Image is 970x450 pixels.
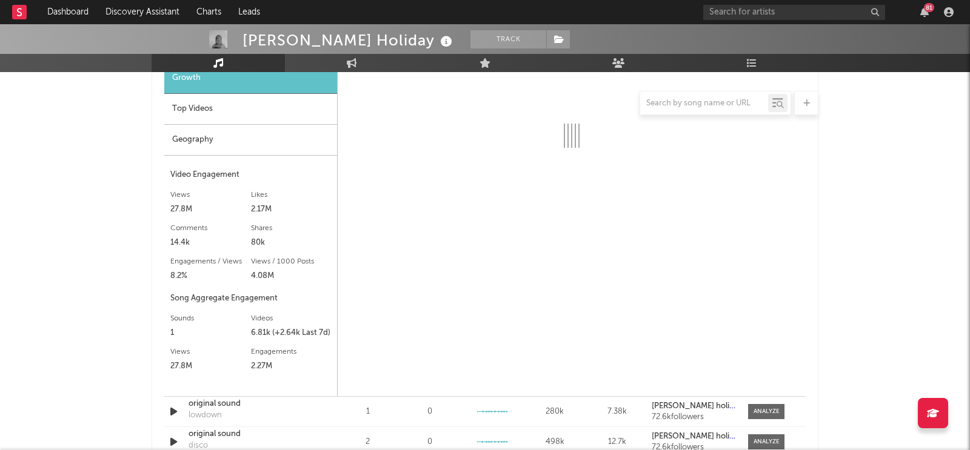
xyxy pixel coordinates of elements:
div: Sounds [170,311,251,326]
div: 27.8M [170,359,251,374]
div: 2 [339,436,396,448]
div: 0 [427,436,432,448]
strong: [PERSON_NAME] holiday [652,432,743,440]
div: 14.4k [170,236,251,250]
div: 80k [251,236,332,250]
div: Views / 1000 Posts [251,254,332,269]
div: Engagements [251,345,332,359]
button: 81 [920,7,929,17]
div: 2.17M [251,202,332,217]
button: Track [470,30,546,48]
a: original sound [189,428,315,440]
div: 1 [339,406,396,418]
input: Search for artists [703,5,885,20]
a: [PERSON_NAME] holiday [652,432,736,441]
div: 6.81k (+2.64k Last 7d) [251,326,332,340]
div: 12.7k [589,436,646,448]
div: 280k [527,406,583,418]
div: 4.08M [251,269,332,283]
strong: [PERSON_NAME] holiday [652,402,743,410]
div: Growth [164,63,337,94]
div: 2.27M [251,359,332,374]
a: original sound [189,398,315,410]
a: [PERSON_NAME] holiday [652,402,736,411]
div: 7.38k [589,406,646,418]
div: Geography [164,125,337,156]
div: 81 [924,3,934,12]
div: Views [170,345,251,359]
div: Video Engagement [170,168,331,182]
div: Likes [251,188,332,202]
div: 498k [527,436,583,448]
input: Search by song name or URL [640,99,768,108]
div: 72.6k followers [652,413,736,422]
div: Views [170,188,251,202]
div: Engagements / Views [170,254,251,269]
div: 1 [170,326,251,340]
div: 8.2% [170,269,251,283]
div: lowdown [189,409,222,422]
div: 0 [427,406,432,418]
div: Song Aggregate Engagement [170,291,331,306]
div: Shares [251,221,332,236]
div: Videos [251,311,332,326]
div: [PERSON_NAME] Holiday [242,30,455,50]
div: Comments [170,221,251,236]
div: 27.8M [170,202,251,217]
